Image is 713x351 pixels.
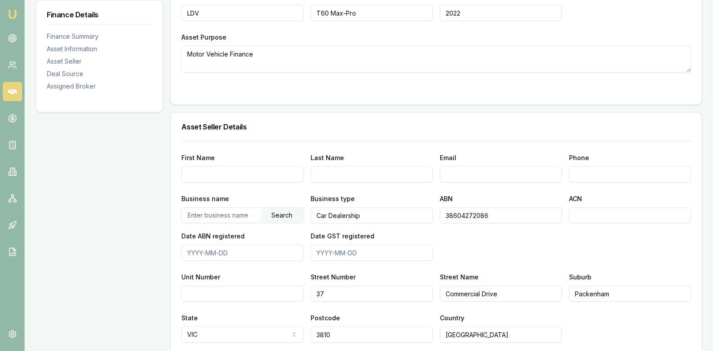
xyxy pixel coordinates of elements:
[440,154,456,161] label: Email
[181,46,691,73] textarea: Motor Vehicle Finance
[47,82,152,91] div: Assigned Broker
[181,195,229,202] label: Business name
[311,154,344,161] label: Last Name
[47,57,152,66] div: Asset Seller
[569,154,589,161] label: Phone
[181,273,220,281] label: Unit Number
[311,314,340,322] label: Postcode
[440,195,453,202] label: ABN
[311,245,433,261] input: YYYY-MM-DD
[440,273,479,281] label: Street Name
[440,314,464,322] label: Country
[311,195,355,202] label: Business type
[311,273,356,281] label: Street Number
[181,245,303,261] input: YYYY-MM-DD
[181,123,691,130] h3: Asset Seller Details
[181,154,215,161] label: First Name
[569,195,582,202] label: ACN
[181,232,245,240] label: Date ABN registered
[261,208,303,223] div: Search
[47,69,152,78] div: Deal Source
[47,11,152,18] h3: Finance Details
[311,232,374,240] label: Date GST registered
[182,208,261,222] input: Enter business name
[47,44,152,53] div: Asset Information
[181,314,198,322] label: State
[47,32,152,41] div: Finance Summary
[181,33,226,41] label: Asset Purpose
[569,273,591,281] label: Suburb
[7,9,18,20] img: emu-icon-u.png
